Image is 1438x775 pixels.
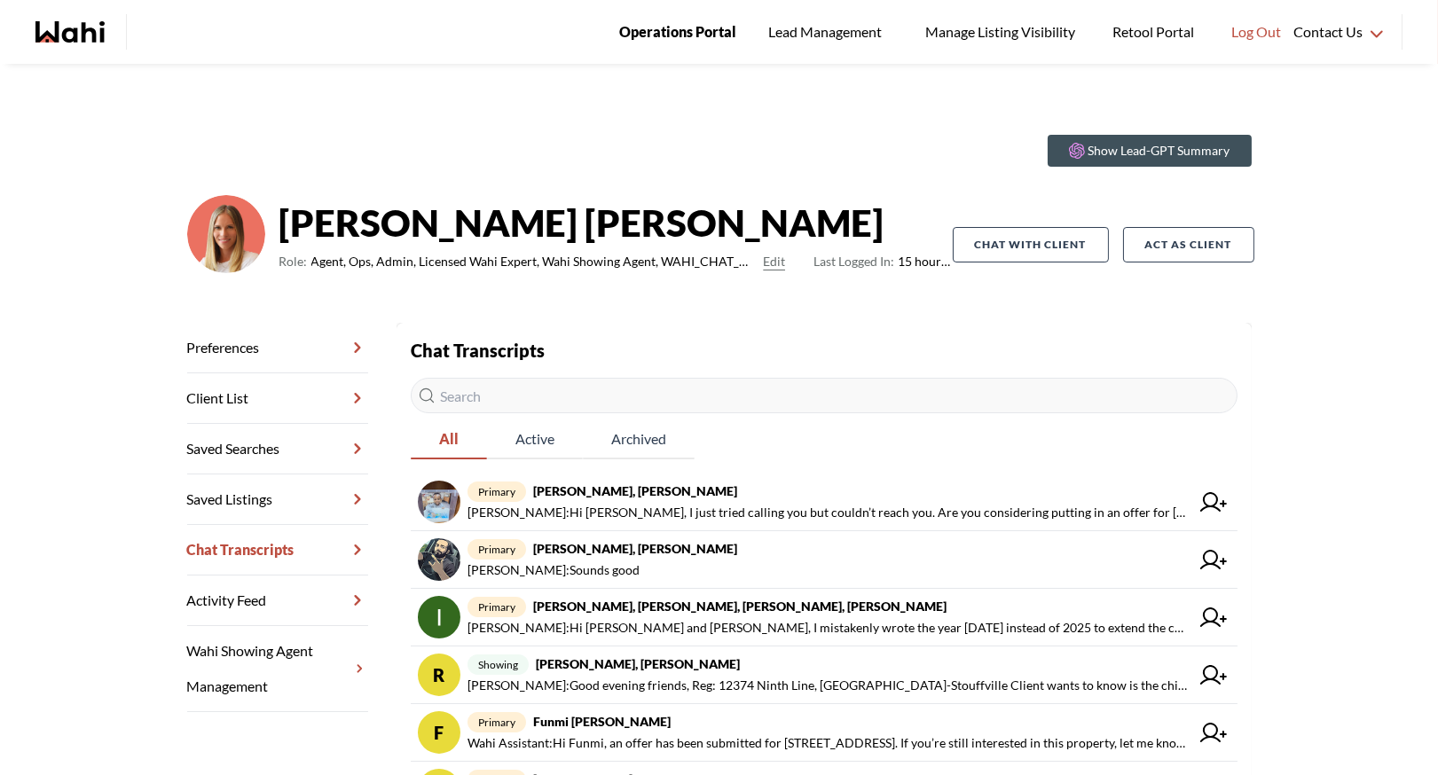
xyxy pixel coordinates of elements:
button: All [411,420,487,459]
strong: [PERSON_NAME], [PERSON_NAME], [PERSON_NAME], [PERSON_NAME] [533,599,947,614]
img: chat avatar [418,538,460,581]
button: Edit [763,251,785,272]
a: Activity Feed [187,575,368,626]
span: Agent, Ops, Admin, Licensed Wahi Expert, Wahi Showing Agent, WAHI_CHAT_MODERATOR [311,251,757,272]
span: Retool Portal [1112,20,1199,43]
span: [PERSON_NAME] : Hi [PERSON_NAME] and [PERSON_NAME], I mistakenly wrote the year [DATE] instead of... [468,617,1190,638]
a: Wahi homepage [35,21,105,43]
span: All [411,420,487,458]
span: primary [468,481,526,502]
span: [PERSON_NAME] : Good evening friends, Reg: 12374 Ninth Line, [GEOGRAPHIC_DATA]-Stouffville Client... [468,675,1190,696]
span: Active [487,420,583,458]
button: Archived [583,420,695,459]
span: primary [468,597,526,617]
span: primary [468,712,526,732]
span: [PERSON_NAME] : Sounds good [468,560,640,581]
a: FprimaryFunmi [PERSON_NAME]Wahi Assistant:Hi Funmi, an offer has been submitted for [STREET_ADDRE... [411,704,1238,762]
strong: [PERSON_NAME], [PERSON_NAME] [533,483,737,498]
button: Act as Client [1123,227,1254,262]
strong: [PERSON_NAME], [PERSON_NAME] [536,656,740,671]
p: Show Lead-GPT Summary [1088,142,1230,160]
button: Show Lead-GPT Summary [1048,135,1252,167]
button: Chat with client [953,227,1109,262]
a: Chat Transcripts [187,525,368,575]
strong: [PERSON_NAME], [PERSON_NAME] [533,541,737,556]
img: 0f07b375cde2b3f9.png [187,195,265,273]
a: primary[PERSON_NAME], [PERSON_NAME][PERSON_NAME]:Hi [PERSON_NAME], I just tried calling you but c... [411,474,1238,531]
a: Preferences [187,323,368,373]
strong: Chat Transcripts [411,340,545,361]
span: 15 hours ago [813,251,952,272]
span: primary [468,539,526,560]
span: Last Logged In: [813,254,894,269]
a: Wahi Showing Agent Management [187,626,368,712]
button: Active [487,420,583,459]
a: primary[PERSON_NAME], [PERSON_NAME], [PERSON_NAME], [PERSON_NAME][PERSON_NAME]:Hi [PERSON_NAME] a... [411,589,1238,646]
a: primary[PERSON_NAME], [PERSON_NAME][PERSON_NAME]:Sounds good [411,531,1238,589]
span: Role: [279,251,308,272]
div: R [418,654,460,696]
strong: Funmi [PERSON_NAME] [533,714,671,729]
span: Log Out [1231,20,1281,43]
input: Search [411,378,1238,413]
span: [PERSON_NAME] : Hi [PERSON_NAME], I just tried calling you but couldn’t reach you. Are you consid... [468,502,1190,523]
a: Client List [187,373,368,424]
img: chat avatar [418,481,460,523]
a: Rshowing[PERSON_NAME], [PERSON_NAME][PERSON_NAME]:Good evening friends, Reg: 12374 Ninth Line, [G... [411,646,1238,704]
span: showing [468,654,529,675]
a: Saved Listings [187,474,368,525]
div: F [418,711,460,754]
a: Saved Searches [187,424,368,474]
span: Archived [583,420,695,458]
span: Wahi Assistant : Hi Funmi, an offer has been submitted for [STREET_ADDRESS]. If you’re still inte... [468,732,1190,754]
img: chat avatar [418,596,460,638]
span: Lead Management [768,20,888,43]
strong: [PERSON_NAME] [PERSON_NAME] [279,196,953,249]
span: Operations Portal [619,20,736,43]
span: Manage Listing Visibility [920,20,1080,43]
